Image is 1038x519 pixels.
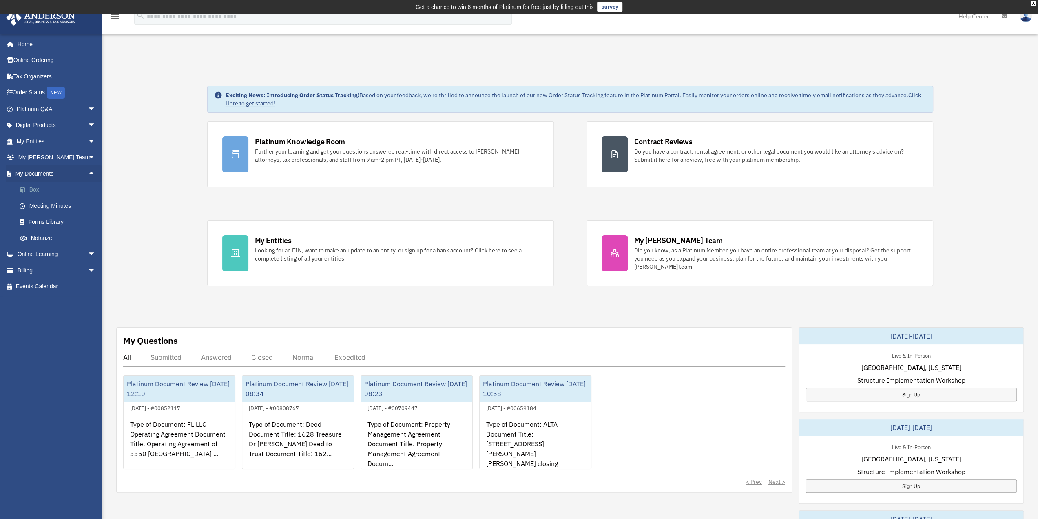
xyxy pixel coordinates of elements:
div: Expedited [334,353,365,361]
div: [DATE] - #00852117 [124,403,187,412]
div: Answered [201,353,232,361]
span: [GEOGRAPHIC_DATA], [US_STATE] [861,454,961,464]
a: menu [110,14,120,21]
a: Meeting Minutes [11,198,108,214]
a: My [PERSON_NAME] Teamarrow_drop_down [6,149,108,166]
div: Type of Document: FL LLC Operating Agreement Document Title: Operating Agreement of 3350 [GEOGRAP... [124,413,235,477]
div: Type of Document: Deed Document Title: 1628 Treasure Dr [PERSON_NAME] Deed to Trust Document Titl... [242,413,354,477]
span: arrow_drop_down [88,133,104,150]
a: Digital Productsarrow_drop_down [6,117,108,134]
a: Sign Up [806,388,1017,401]
div: All [123,353,131,361]
a: Click Here to get started! [226,91,921,107]
a: My Entities Looking for an EIN, want to make an update to an entity, or sign up for a bank accoun... [207,220,554,286]
a: Sign Up [806,479,1017,493]
a: Platinum Document Review [DATE] 10:58[DATE] - #00659184Type of Document: ALTA Document Title: [ST... [479,375,591,469]
div: Platinum Document Review [DATE] 08:23 [361,376,472,402]
div: [DATE] - #00709447 [361,403,424,412]
div: My Questions [123,334,178,347]
div: Did you know, as a Platinum Member, you have an entire professional team at your disposal? Get th... [634,246,918,271]
span: arrow_drop_down [88,101,104,118]
a: Platinum Q&Aarrow_drop_down [6,101,108,117]
div: Platinum Knowledge Room [255,136,345,147]
a: Contract Reviews Do you have a contract, rental agreement, or other legal document you would like... [587,121,933,187]
a: Box [11,182,108,198]
a: Notarize [11,230,108,246]
a: Platinum Document Review [DATE] 12:10[DATE] - #00852117Type of Document: FL LLC Operating Agreeme... [123,375,235,469]
img: Anderson Advisors Platinum Portal [4,10,77,26]
a: Online Ordering [6,52,108,69]
span: arrow_drop_down [88,149,104,166]
div: Type of Document: Property Management Agreement Document Title: Property Management Agreement Doc... [361,413,472,477]
div: My [PERSON_NAME] Team [634,235,723,245]
a: Events Calendar [6,278,108,295]
div: Type of Document: ALTA Document Title: [STREET_ADDRESS][PERSON_NAME] [PERSON_NAME] closing statem... [480,413,591,477]
div: [DATE]-[DATE] [799,328,1023,344]
a: My [PERSON_NAME] Team Did you know, as a Platinum Member, you have an entire professional team at... [587,220,933,286]
div: Normal [292,353,315,361]
i: menu [110,11,120,21]
span: arrow_drop_down [88,246,104,263]
span: Structure Implementation Workshop [857,467,965,477]
span: Structure Implementation Workshop [857,375,965,385]
div: Contract Reviews [634,136,693,147]
div: Get a chance to win 6 months of Platinum for free just by filling out this [416,2,594,12]
div: Closed [251,353,273,361]
div: Submitted [150,353,181,361]
a: Order StatusNEW [6,85,108,101]
div: close [1031,1,1036,6]
i: search [136,11,145,20]
img: User Pic [1020,10,1032,22]
div: [DATE] - #00659184 [480,403,543,412]
a: Platinum Document Review [DATE] 08:23[DATE] - #00709447Type of Document: Property Management Agre... [361,375,473,469]
span: arrow_drop_down [88,262,104,279]
div: Live & In-Person [885,351,937,359]
a: Platinum Document Review [DATE] 08:34[DATE] - #00808767Type of Document: Deed Document Title: 162... [242,375,354,469]
a: Platinum Knowledge Room Further your learning and get your questions answered real-time with dire... [207,121,554,187]
span: arrow_drop_down [88,117,104,134]
a: Tax Organizers [6,68,108,85]
div: Further your learning and get your questions answered real-time with direct access to [PERSON_NAM... [255,147,539,164]
strong: Exciting News: Introducing Order Status Tracking! [226,91,359,99]
span: arrow_drop_up [88,165,104,182]
a: survey [597,2,622,12]
div: Platinum Document Review [DATE] 08:34 [242,376,354,402]
div: My Entities [255,235,292,245]
div: [DATE] - #00808767 [242,403,305,412]
a: My Documentsarrow_drop_up [6,165,108,182]
a: Billingarrow_drop_down [6,262,108,278]
div: Looking for an EIN, want to make an update to an entity, or sign up for a bank account? Click her... [255,246,539,263]
div: [DATE]-[DATE] [799,419,1023,436]
div: Platinum Document Review [DATE] 12:10 [124,376,235,402]
div: Platinum Document Review [DATE] 10:58 [480,376,591,402]
a: Home [6,36,104,52]
div: Do you have a contract, rental agreement, or other legal document you would like an attorney's ad... [634,147,918,164]
a: My Entitiesarrow_drop_down [6,133,108,149]
div: Based on your feedback, we're thrilled to announce the launch of our new Order Status Tracking fe... [226,91,926,107]
a: Online Learningarrow_drop_down [6,246,108,263]
div: NEW [47,87,65,99]
a: Forms Library [11,214,108,230]
span: [GEOGRAPHIC_DATA], [US_STATE] [861,363,961,372]
div: Live & In-Person [885,442,937,451]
